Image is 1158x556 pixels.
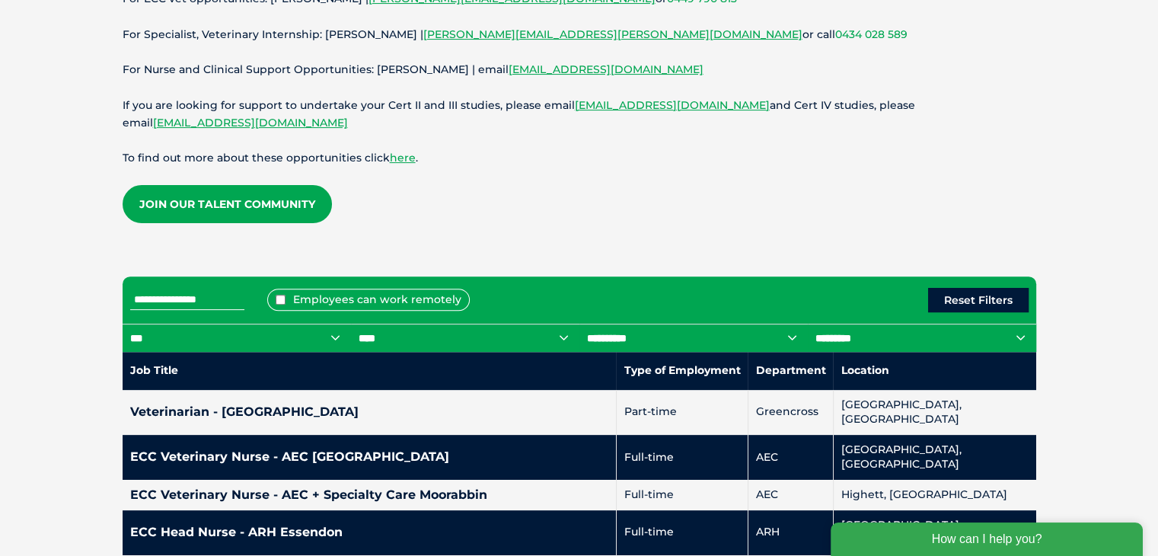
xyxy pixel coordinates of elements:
a: Join our Talent Community [123,185,332,223]
label: Employees can work remotely [267,289,470,311]
p: To find out more about these opportunities click . [123,149,1036,167]
h4: ECC Veterinary Nurse - AEC + Specialty Care Moorabbin [130,489,608,501]
p: For Specialist, Veterinary Internship: [PERSON_NAME] | or call [123,26,1036,43]
td: Greencross [748,390,833,435]
td: Full-time [616,510,748,555]
a: [PERSON_NAME][EMAIL_ADDRESS][PERSON_NAME][DOMAIN_NAME] [423,27,802,41]
td: Highett, [GEOGRAPHIC_DATA] [833,480,1035,510]
a: [EMAIL_ADDRESS][DOMAIN_NAME] [575,98,770,112]
h4: ECC Head Nurse - ARH Essendon [130,526,608,538]
td: AEC [748,435,833,480]
a: [EMAIL_ADDRESS][DOMAIN_NAME] [153,116,348,129]
td: [GEOGRAPHIC_DATA], [GEOGRAPHIC_DATA] [833,390,1035,435]
button: Reset Filters [928,288,1029,312]
p: For Nurse and Clinical Support Opportunities: [PERSON_NAME] | email [123,61,1036,78]
nobr: Type of Employment [624,363,740,377]
td: Full-time [616,480,748,510]
td: ARH [748,510,833,555]
p: If you are looking for support to undertake your Cert II and III studies, please email and Cert I... [123,97,1036,132]
nobr: Job Title [130,363,178,377]
td: Full-time [616,435,748,480]
a: 0434 028 589 [835,27,908,41]
a: [EMAIL_ADDRESS][DOMAIN_NAME] [509,62,703,76]
h4: ECC Veterinary Nurse - AEC [GEOGRAPHIC_DATA] [130,451,608,463]
td: [GEOGRAPHIC_DATA], [GEOGRAPHIC_DATA] [833,435,1035,480]
nobr: Department [755,363,825,377]
td: [GEOGRAPHIC_DATA], [GEOGRAPHIC_DATA] [833,510,1035,555]
nobr: Location [841,363,888,377]
input: Employees can work remotely [276,295,286,305]
div: How can I help you? [9,9,321,43]
td: AEC [748,480,833,510]
a: here [390,151,416,165]
h4: Veterinarian - [GEOGRAPHIC_DATA] [130,406,608,418]
td: Part-time [616,390,748,435]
